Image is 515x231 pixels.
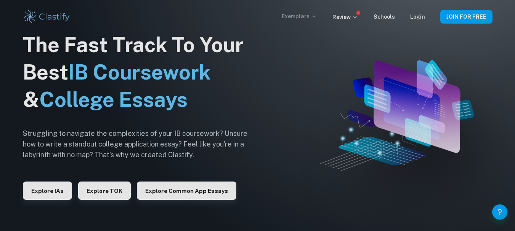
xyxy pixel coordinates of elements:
a: Schools [374,14,395,20]
span: IB Coursework [68,60,211,84]
p: Review [332,13,358,21]
button: JOIN FOR FREE [440,10,493,24]
a: Explore Common App essays [137,187,236,194]
h6: Struggling to navigate the complexities of your IB coursework? Unsure how to write a standout col... [23,128,259,160]
button: Explore IAs [23,182,72,200]
img: Clastify hero [320,60,474,171]
a: Explore TOK [78,187,131,194]
button: Explore Common App essays [137,182,236,200]
button: Help and Feedback [492,204,507,220]
h1: The Fast Track To Your Best & [23,31,259,113]
p: Exemplars [282,12,317,21]
a: Explore IAs [23,187,72,194]
a: Login [410,14,425,20]
button: Explore TOK [78,182,131,200]
img: Clastify logo [23,9,71,24]
span: College Essays [39,88,188,112]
